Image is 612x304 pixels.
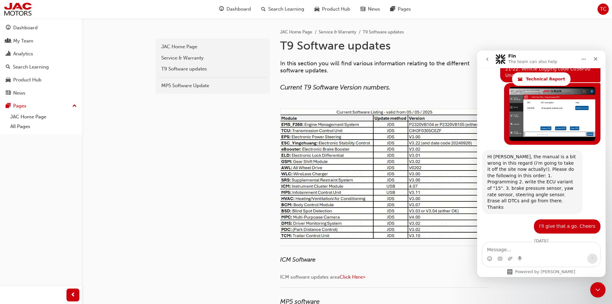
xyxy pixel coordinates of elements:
[600,5,607,13] span: TC
[322,5,350,13] span: Product Hub
[13,24,38,32] div: Dashboard
[6,64,10,70] span: search-icon
[13,63,49,71] div: Search Learning
[268,5,304,13] span: Search Learning
[6,51,11,57] span: chart-icon
[261,5,266,13] span: search-icon
[13,102,26,110] div: Pages
[158,63,267,75] a: T9 Software updates
[161,65,264,73] div: T9 Software updates
[161,54,264,62] div: Service & Warranty
[3,21,79,100] button: DashboardMy TeamAnalyticsSearch LearningProduct HubNews
[158,52,267,64] a: Service & Warranty
[214,3,256,16] a: guage-iconDashboard
[398,5,411,13] span: Pages
[226,5,251,13] span: Dashboard
[72,102,77,110] span: up-icon
[3,87,79,99] a: News
[71,291,75,299] span: prev-icon
[280,29,312,35] a: JAC Home Page
[590,282,606,298] iframe: Intercom live chat
[280,60,471,74] span: In this section you will find various information relating to the different software updates.
[161,82,264,89] div: MP5 Software Update
[280,274,340,280] span: ICM software updates area
[477,51,606,277] iframe: Intercom live chat
[360,5,365,13] span: news-icon
[3,48,79,60] a: Analytics
[309,3,355,16] a: car-iconProduct Hub
[13,89,25,97] div: News
[8,122,79,132] a: All Pages
[219,5,224,13] span: guage-icon
[355,3,385,16] a: news-iconNews
[280,256,315,263] span: ICM Software
[158,41,267,52] a: JAC Home Page
[340,274,365,280] a: Click Here>
[3,100,79,112] button: Pages
[3,35,79,47] a: My Team
[13,76,41,84] div: Product Hub
[13,50,33,58] div: Analytics
[319,29,356,35] a: Service & Warranty
[280,84,391,91] span: Current T9 Software Version numbers.
[3,61,79,73] a: Search Learning
[6,77,11,83] span: car-icon
[385,3,416,16] a: pages-iconPages
[256,3,309,16] a: search-iconSearch Learning
[158,80,267,91] a: MP5 Software Update
[598,4,609,15] button: TC
[3,22,79,34] a: Dashboard
[280,39,491,53] h1: T9 Software updates
[363,29,404,36] li: T9 Software updates
[6,25,11,31] span: guage-icon
[13,37,33,45] div: My Team
[368,5,380,13] span: News
[3,2,32,16] img: jac-portal
[3,74,79,86] a: Product Hub
[161,43,264,51] div: JAC Home Page
[8,112,79,122] a: JAC Home Page
[315,5,319,13] span: car-icon
[6,103,11,109] span: pages-icon
[6,38,11,44] span: people-icon
[390,5,395,13] span: pages-icon
[6,90,11,96] span: news-icon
